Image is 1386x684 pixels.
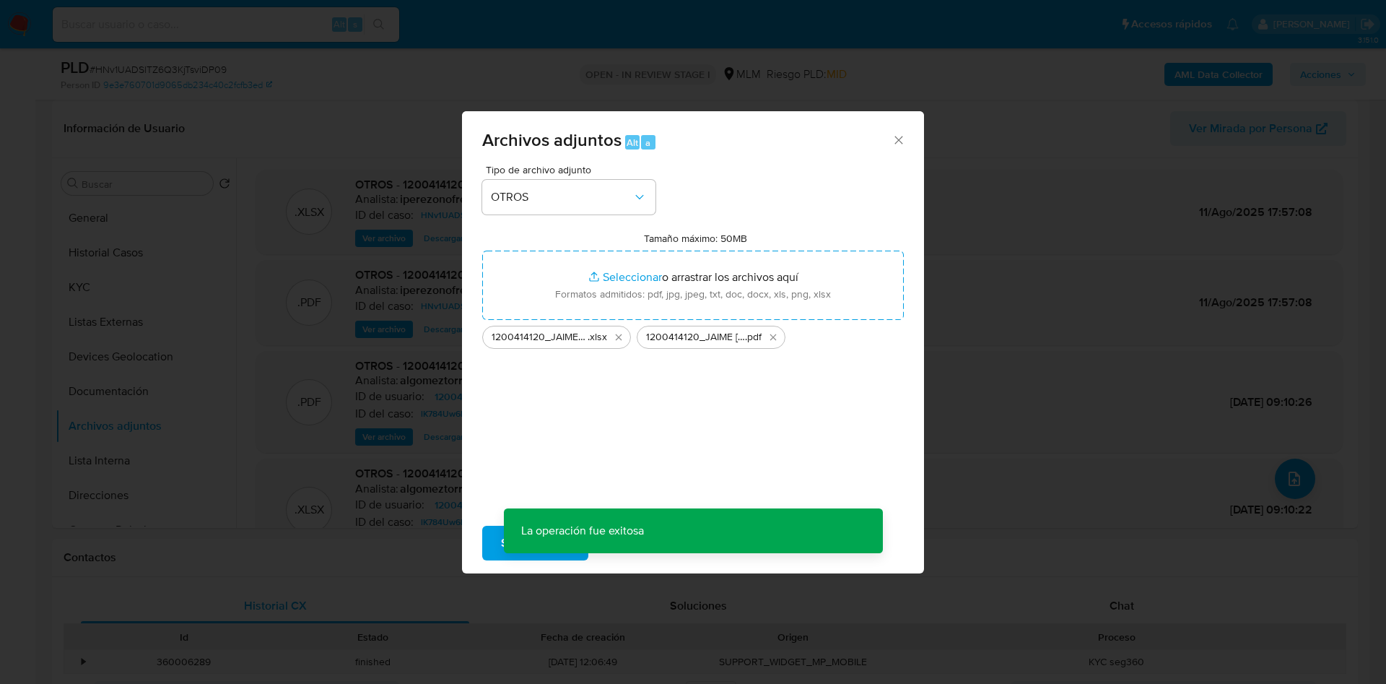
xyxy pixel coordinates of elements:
[504,508,661,553] p: La operación fue exitosa
[646,330,745,345] span: 1200414120_JAIME [PERSON_NAME] BARBOSA_JUL25
[492,330,588,345] span: 1200414120_JAIME [PERSON_NAME] BARBOSA_JUL25
[482,180,655,215] button: OTROS
[482,526,588,560] button: Subir archivo
[482,127,622,152] span: Archivos adjuntos
[613,527,660,559] span: Cancelar
[588,330,607,345] span: .xlsx
[764,329,782,346] button: Eliminar 1200414120_JAIME ULISES MARTINEZ BARBOSA_JUL25.pdf
[610,329,627,346] button: Eliminar 1200414120_JAIME ULISES MARTINEZ BARBOSA_JUL25.xlsx
[644,232,747,245] label: Tamaño máximo: 50MB
[627,136,638,150] span: Alt
[645,136,650,150] span: a
[892,133,905,146] button: Cerrar
[745,330,762,345] span: .pdf
[482,320,904,349] ul: Archivos seleccionados
[486,165,659,175] span: Tipo de archivo adjunto
[491,190,632,204] span: OTROS
[501,527,570,559] span: Subir archivo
